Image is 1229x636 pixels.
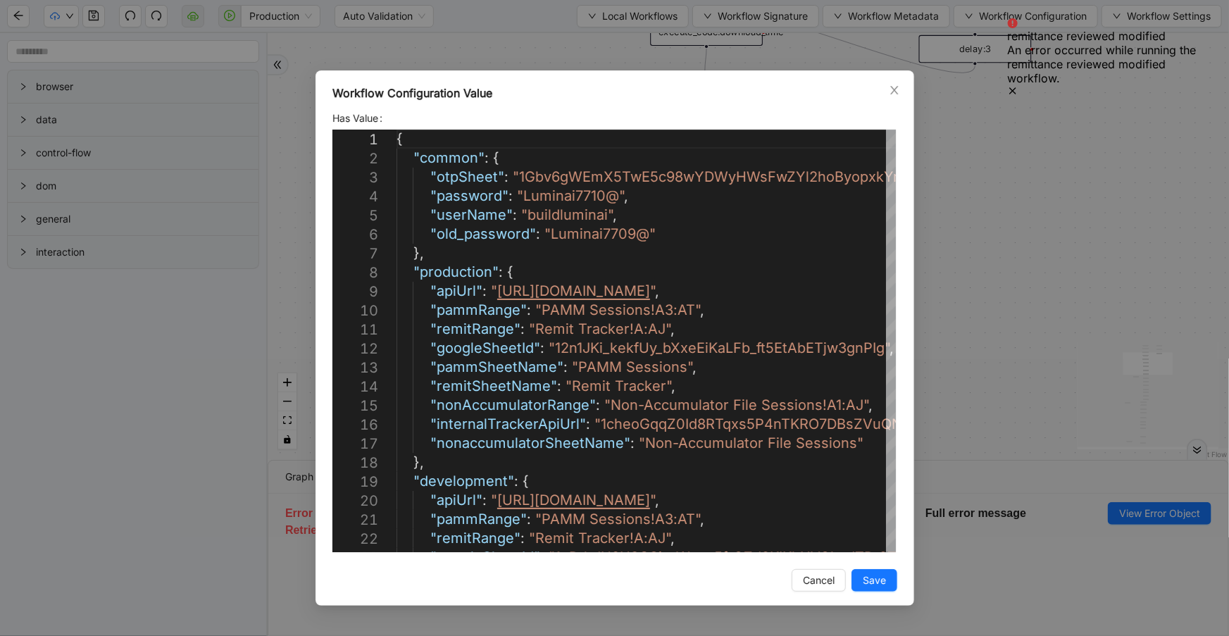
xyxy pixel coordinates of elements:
div: 21 [332,511,378,530]
span: "apiUrl" [430,282,482,299]
span: "Luminai7709@" [544,225,656,242]
div: 18 [332,454,378,473]
span: : [527,301,531,318]
span: : [499,263,503,280]
div: 20 [332,492,378,511]
span: : [540,339,544,356]
div: 14 [332,378,378,397]
span: , [700,511,704,528]
span: " [650,492,655,509]
div: 12 [332,339,378,358]
span: "internalTrackerApiUrl" [430,416,586,432]
span: , [868,397,873,413]
div: 2 [332,149,378,168]
span: Cancel [803,573,835,588]
span: "Luminai7710@" [517,187,624,204]
span: "pammRange" [430,301,527,318]
button: Save [851,569,897,592]
span: [URL][DOMAIN_NAME] [497,492,650,509]
span: , [692,358,697,375]
span: { [507,263,513,280]
span: : [482,492,487,509]
span: "googleSheetId" [430,339,540,356]
div: 5 [332,206,378,225]
span: "1cheoGqqZ0Id8RTqxs5P4nTKRO7DBsZVuQNSy41ec2rQ" [594,416,980,432]
span: Has Value [332,111,378,126]
span: "PAMM Sessions" [572,358,692,375]
span: "password" [430,187,509,204]
span: "otpSheet" [430,168,504,185]
span: "remitRange" [430,530,520,547]
span: "1uDthdH9U3CSj-nWoov5frOZd2KIKbUVOhvdTRr2TCuw" [549,549,931,566]
span: : [563,358,568,375]
span: "pammRange" [430,511,527,528]
span: "Remit Tracker" [566,378,671,394]
div: 9 [332,282,378,301]
div: 10 [332,301,378,320]
div: 3 [332,168,378,187]
span: "common" [413,149,485,166]
span: "remitRange" [430,320,520,337]
div: 15 [332,397,378,416]
span: "remitSheetName" [430,378,557,394]
span: , [670,320,675,337]
span: "Non-Accumulator File Sessions!A1:AJ" [604,397,868,413]
span: { [397,130,403,147]
div: 4 [332,187,378,206]
button: Cancel [792,569,846,592]
span: : [586,416,590,432]
span: : [520,320,525,337]
span: : [557,378,561,394]
div: 8 [332,263,378,282]
div: 7 [332,244,378,263]
span: { [493,149,499,166]
span: , [670,530,675,547]
span: close [889,85,900,96]
span: : [527,511,531,528]
span: { [523,473,529,490]
span: }, [413,244,424,261]
div: 11 [332,320,378,339]
div: 6 [332,225,378,244]
span: Save [863,573,886,588]
span: "apiUrl" [430,492,482,509]
span: : [485,149,489,166]
span: "pammSheetName" [430,358,563,375]
span: "12n1JKi_kekfUy_bXxeEiKaLFb_ft5EtAbETjw3gnPIg" [549,339,890,356]
div: 17 [332,435,378,454]
div: 13 [332,358,378,378]
span: : [596,397,600,413]
div: remittance reviewed modified [1007,29,1211,43]
span: "production" [413,263,499,280]
span: : [504,168,509,185]
span: "old_password" [430,225,536,242]
span: "Non-Accumulator File Sessions" [639,435,863,451]
span: : [536,225,540,242]
span: : [514,473,518,490]
div: 23 [332,549,378,568]
span: : [630,435,635,451]
span: "PAMM Sessions!A3:AT" [535,511,700,528]
span: }, [413,454,424,470]
span: " [491,492,497,509]
div: 22 [332,530,378,549]
span: : [520,530,525,547]
span: "Remit Tracker!A:AJ" [529,320,670,337]
span: : [540,549,544,566]
span: "development" [413,473,514,490]
span: " [650,282,655,299]
span: , [613,206,617,223]
div: 19 [332,473,378,492]
span: : [509,187,513,204]
span: "1Gbv6gWEmX5TwE5c98wYDWyHWsFwZYl2hoByopxkYr_E" [513,168,919,185]
span: "PAMM Sessions!A3:AT" [535,301,700,318]
span: "userName" [430,206,513,223]
div: An error occurred while running the remittance reviewed modified workflow. [1007,43,1211,85]
span: : [482,282,487,299]
span: "nonAccumulatorRange" [430,397,596,413]
span: "googleSheetId" [430,549,540,566]
span: , [655,282,659,299]
div: Workflow Configuration Value [332,85,897,101]
span: , [700,301,704,318]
